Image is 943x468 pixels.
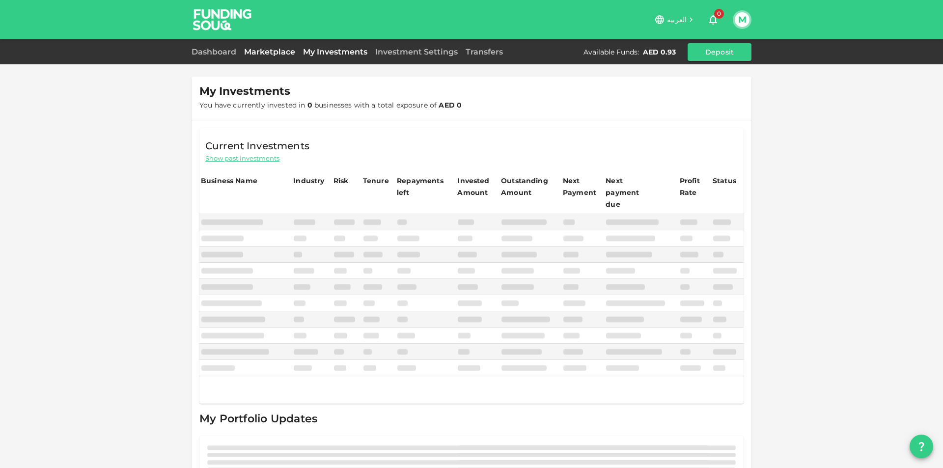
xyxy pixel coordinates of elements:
div: Available Funds : [583,47,639,57]
a: Marketplace [240,47,299,56]
div: Status [713,175,737,187]
div: Profit Rate [680,175,710,198]
div: Next Payment [563,175,603,198]
span: My Portfolio Updates [199,412,317,425]
div: Next payment due [606,175,655,210]
a: My Investments [299,47,371,56]
button: Deposit [688,43,751,61]
button: question [910,435,933,458]
strong: AED 0 [439,101,462,110]
button: M [735,12,749,27]
span: My Investments [199,84,290,98]
div: Tenure [363,175,389,187]
div: Repayments left [397,175,446,198]
a: Transfers [462,47,507,56]
span: 0 [714,9,724,19]
div: Industry [293,175,324,187]
div: Business Name [201,175,257,187]
button: 0 [703,10,723,29]
div: Risk [333,175,353,187]
div: Outstanding Amount [501,175,550,198]
span: You have currently invested in businesses with a total exposure of [199,101,462,110]
a: Investment Settings [371,47,462,56]
span: Current Investments [205,138,309,154]
span: العربية [667,15,687,24]
div: AED 0.93 [643,47,676,57]
strong: 0 [307,101,312,110]
span: Show past investments [205,154,279,163]
div: Invested Amount [457,175,498,198]
a: Dashboard [192,47,240,56]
